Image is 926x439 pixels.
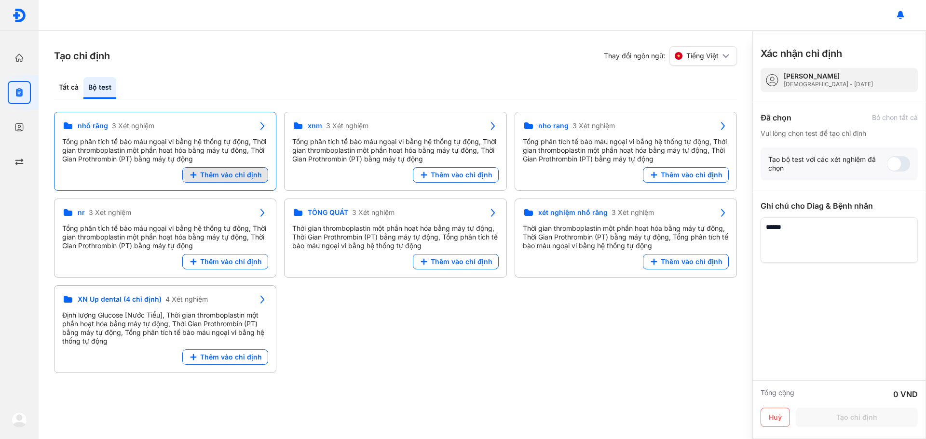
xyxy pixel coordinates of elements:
[78,295,162,304] span: XN Up dental (4 chỉ định)
[12,412,27,427] img: logo
[308,208,348,217] span: TỔNG QUÁT
[78,121,108,130] span: nhổ răng
[686,52,719,60] span: Tiếng Việt
[661,171,722,179] span: Thêm vào chỉ định
[200,257,262,266] span: Thêm vào chỉ định
[523,224,729,250] div: Thời gian thromboplastin một phần hoạt hóa bằng máy tự động, Thời Gian Prothrombin (PT) bằng máy ...
[182,349,268,365] button: Thêm vào chỉ định
[112,121,154,130] span: 3 Xét nghiệm
[308,121,322,130] span: xnm
[661,257,722,266] span: Thêm vào chỉ định
[431,171,492,179] span: Thêm vào chỉ định
[761,200,918,212] div: Ghi chú cho Diag & Bệnh nhân
[200,171,262,179] span: Thêm vào chỉ định
[54,49,110,63] h3: Tạo chỉ định
[643,254,729,269] button: Thêm vào chỉ định
[413,254,499,269] button: Thêm vào chỉ định
[89,208,131,217] span: 3 Xét nghiệm
[83,77,116,99] div: Bộ test
[413,167,499,183] button: Thêm vào chỉ định
[604,46,737,66] div: Thay đổi ngôn ngữ:
[182,254,268,269] button: Thêm vào chỉ định
[784,80,873,88] div: [DEMOGRAPHIC_DATA] - [DATE]
[431,257,492,266] span: Thêm vào chỉ định
[165,295,208,304] span: 4 Xét nghiệm
[62,224,268,250] div: Tổng phân tích tế bào máu ngoại vi bằng hệ thống tự động, Thời gian thromboplastin một phần hoạt ...
[761,408,790,427] button: Huỷ
[643,167,729,183] button: Thêm vào chỉ định
[292,137,498,163] div: Tổng phân tích tế bào máu ngoại vi bằng hệ thống tự động, Thời gian thromboplastin một phần hoạt ...
[538,121,569,130] span: nho rang
[62,311,268,346] div: Định lượng Glucose [Nước Tiểu], Thời gian thromboplastin một phần hoạt hóa bằng máy tự động, Thời...
[872,113,918,122] div: Bỏ chọn tất cả
[612,208,654,217] span: 3 Xét nghiệm
[572,121,615,130] span: 3 Xét nghiệm
[352,208,395,217] span: 3 Xét nghiệm
[893,388,918,400] div: 0 VND
[326,121,368,130] span: 3 Xét nghiệm
[12,8,27,23] img: logo
[761,112,791,123] div: Đã chọn
[768,155,887,173] div: Tạo bộ test với các xét nghiệm đã chọn
[62,137,268,163] div: Tổng phân tích tế bào máu ngoại vi bằng hệ thống tự động, Thời gian thromboplastin một phần hoạt ...
[200,353,262,361] span: Thêm vào chỉ định
[523,137,729,163] div: Tổng phân tích tế bào máu ngoại vi bằng hệ thống tự động, Thời gian thromboplastin một phần hoạt ...
[761,129,918,138] div: Vui lòng chọn test để tạo chỉ định
[292,224,498,250] div: Thời gian thromboplastin một phần hoạt hóa bằng máy tự động, Thời Gian Prothrombin (PT) bằng máy ...
[78,208,85,217] span: nr
[538,208,608,217] span: xét nghiệm nhổ răng
[761,47,842,60] h3: Xác nhận chỉ định
[784,72,873,80] div: [PERSON_NAME]
[182,167,268,183] button: Thêm vào chỉ định
[796,408,918,427] button: Tạo chỉ định
[761,388,794,400] div: Tổng cộng
[54,77,83,99] div: Tất cả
